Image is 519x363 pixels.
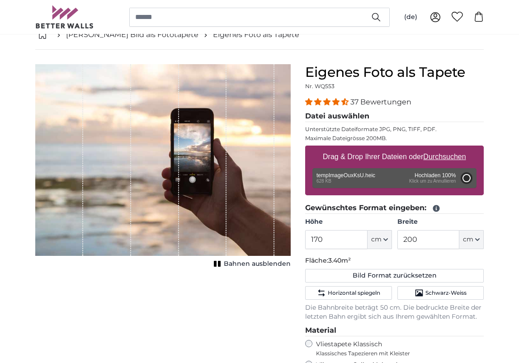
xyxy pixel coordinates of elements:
span: cm [371,235,382,244]
button: Horizontal spiegeln [305,286,392,300]
label: Vliestapete Klassisch [316,340,476,357]
span: 37 Bewertungen [350,98,411,106]
a: Eigenes Foto als Tapete [213,29,299,40]
span: Klassisches Tapezieren mit Kleister [316,350,476,357]
span: Nr. WQ553 [305,83,335,90]
h1: Eigenes Foto als Tapete [305,64,484,80]
button: Bild Format zurücksetzen [305,269,484,283]
label: Höhe [305,217,392,226]
p: Unterstützte Dateiformate JPG, PNG, TIFF, PDF. [305,126,484,133]
u: Durchsuchen [424,153,466,160]
span: Schwarz-Weiss [425,289,467,297]
button: cm [459,230,484,249]
span: Bahnen ausblenden [224,259,291,269]
p: Fläche: [305,256,484,265]
p: Maximale Dateigrösse 200MB. [305,135,484,142]
button: cm [368,230,392,249]
span: 3.40m² [328,256,351,264]
a: [PERSON_NAME] Bild als Fototapete [66,29,198,40]
legend: Datei auswählen [305,111,484,122]
button: Bahnen ausblenden [211,258,291,270]
span: Horizontal spiegeln [328,289,380,297]
img: Betterwalls [35,5,94,28]
label: Breite [397,217,484,226]
div: 1 of 1 [35,64,291,270]
p: Die Bahnbreite beträgt 50 cm. Die bedruckte Breite der letzten Bahn ergibt sich aus Ihrem gewählt... [305,303,484,321]
span: 4.32 stars [305,98,350,106]
span: cm [463,235,473,244]
button: Schwarz-Weiss [397,286,484,300]
legend: Material [305,325,484,336]
button: (de) [397,9,425,25]
legend: Gewünschtes Format eingeben: [305,203,484,214]
nav: breadcrumbs [35,20,484,50]
label: Drag & Drop Ihrer Dateien oder [319,148,470,166]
